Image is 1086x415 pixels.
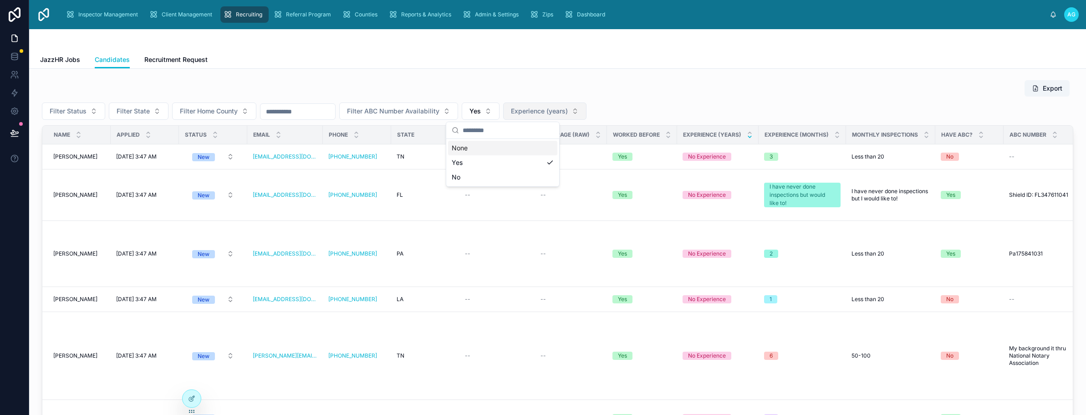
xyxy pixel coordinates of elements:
span: -- [1009,153,1015,160]
a: TN [397,352,454,359]
a: [PHONE_NUMBER] [328,250,377,257]
a: -- [1009,153,1074,160]
span: JazzHR Jobs [40,55,80,64]
a: [PHONE_NUMBER] [328,191,386,199]
span: Recruitment Request [144,55,208,64]
a: Yes [612,191,672,199]
span: Coverage (Raw) [541,131,590,138]
span: [DATE] 3:47 AM [116,191,157,199]
a: -- [465,250,530,257]
a: Counties [339,6,384,23]
a: -- [540,191,602,199]
a: Shield ID: FL347611041 [1009,191,1074,199]
button: Select Button [185,149,241,165]
a: Admin & Settings [459,6,525,23]
span: Pa175841031 [1009,250,1043,257]
div: 1 [770,295,772,303]
a: Dashboard [561,6,612,23]
div: None [448,141,557,155]
div: New [198,250,209,258]
div: No Experience [688,153,726,161]
span: -- [540,352,546,359]
span: Experience (years) [683,131,741,138]
div: Yes [618,295,627,303]
button: Select Button [185,348,241,364]
button: Select Button [172,102,256,120]
a: [PERSON_NAME] [53,191,105,199]
a: LA [397,296,454,303]
button: Select Button [503,102,586,120]
button: Select Button [185,187,241,203]
a: Inspector Management [63,6,144,23]
a: -- [465,296,530,303]
a: [PHONE_NUMBER] [328,352,386,359]
button: Select Button [339,102,458,120]
a: Yes [941,191,998,199]
a: [EMAIL_ADDRESS][DOMAIN_NAME] [253,191,317,199]
a: [EMAIL_ADDRESS][DOMAIN_NAME] [253,250,317,257]
span: Shield ID: FL347611041 [1009,191,1068,199]
a: 6 [764,352,841,360]
div: No Experience [688,352,726,360]
span: TN [397,352,404,359]
span: Referral Program [286,11,331,18]
span: Counties [355,11,377,18]
span: Less than 20 [851,250,884,257]
a: JazzHR Jobs [40,51,80,70]
a: Reports & Analytics [386,6,458,23]
span: Filter Status [50,107,87,116]
span: Experience (months) [765,131,829,138]
span: Inspector Management [78,11,138,18]
span: [PERSON_NAME] [53,296,97,303]
a: 2 [764,250,841,258]
a: -- [540,153,602,160]
a: [DATE] 3:47 AM [116,191,173,199]
a: Select Button [184,186,242,204]
a: Select Button [184,148,242,165]
span: [DATE] 3:47 AM [116,352,157,359]
span: PA [397,250,403,257]
a: No [941,352,998,360]
span: AG [1067,11,1076,18]
a: No Experience [683,191,753,199]
span: Have ABC? [941,131,973,138]
div: No [946,352,953,360]
div: No Experience [688,250,726,258]
div: No [448,170,557,184]
button: Select Button [185,291,241,307]
div: No Experience [688,295,726,303]
a: Client Management [146,6,219,23]
span: [DATE] 3:47 AM [116,296,157,303]
button: Select Button [462,102,500,120]
span: [DATE] 3:47 AM [116,153,157,160]
a: Less than 20 [851,296,930,303]
a: [PHONE_NUMBER] [328,250,386,257]
span: I have never done inspections but I would like to! [851,188,930,202]
span: Client Management [162,11,212,18]
a: TN [397,153,454,160]
a: [DATE] 3:47 AM [116,296,173,303]
span: Monthly Inspections [852,131,918,138]
a: [PHONE_NUMBER] [328,191,377,199]
div: New [198,153,209,161]
a: Yes [612,153,672,161]
div: I have never done inspections but would like to! [770,183,835,207]
div: No [946,153,953,161]
span: Dashboard [577,11,605,18]
span: [PERSON_NAME] [53,352,97,359]
a: -- [540,352,602,359]
a: Less than 20 [851,250,930,257]
button: Select Button [185,246,241,262]
span: LA [397,296,403,303]
span: Less than 20 [851,296,884,303]
a: Less than 20 [851,153,930,160]
span: -- [465,250,470,257]
button: Export [1025,80,1070,97]
a: Pa175841031 [1009,250,1074,257]
a: Yes [612,352,672,360]
span: Yes [469,107,481,116]
a: [EMAIL_ADDRESS][DOMAIN_NAME] [253,296,317,303]
a: [PERSON_NAME] [53,250,105,257]
a: 50-100 [851,352,930,359]
span: [DATE] 3:47 AM [116,250,157,257]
